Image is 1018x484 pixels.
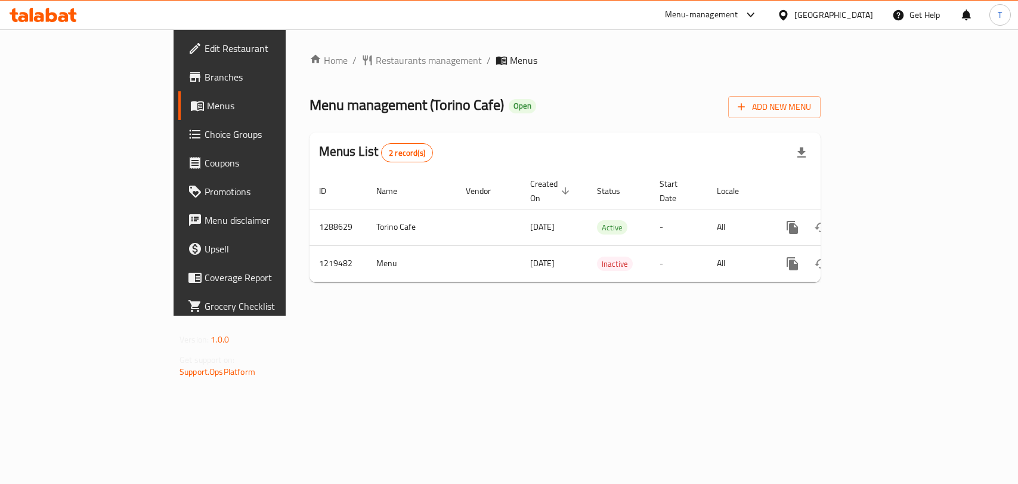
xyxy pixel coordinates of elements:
span: Open [509,101,536,111]
div: Inactive [597,257,633,271]
span: Menus [510,53,537,67]
span: Restaurants management [376,53,482,67]
a: Menu disclaimer [178,206,344,235]
span: Get support on: [180,352,234,368]
span: Promotions [205,184,334,199]
a: Coupons [178,149,344,177]
span: Menus [207,98,334,113]
div: Open [509,99,536,113]
span: Branches [205,70,334,84]
span: Version: [180,332,209,347]
span: Status [597,184,636,198]
span: Active [597,221,627,235]
span: [DATE] [530,255,555,271]
td: All [707,245,769,282]
li: / [352,53,357,67]
td: - [650,209,707,245]
a: Coverage Report [178,263,344,292]
span: Edit Restaurant [205,41,334,56]
td: Menu [367,245,456,282]
span: Locale [717,184,754,198]
td: - [650,245,707,282]
td: All [707,209,769,245]
div: Active [597,220,627,235]
th: Actions [769,173,902,209]
h2: Menus List [319,143,433,162]
span: Menu management ( Torino Cafe ) [310,91,504,118]
button: more [778,249,807,278]
a: Promotions [178,177,344,206]
span: [DATE] [530,219,555,235]
span: Coverage Report [205,270,334,285]
a: Choice Groups [178,120,344,149]
button: Change Status [807,249,836,278]
a: Upsell [178,235,344,263]
button: Add New Menu [728,96,821,118]
div: Total records count [381,143,433,162]
div: [GEOGRAPHIC_DATA] [794,8,873,21]
td: Torino Cafe [367,209,456,245]
span: Menu disclaimer [205,213,334,227]
div: Menu-management [665,8,738,22]
a: Menus [178,91,344,120]
div: Export file [787,138,816,167]
li: / [487,53,491,67]
nav: breadcrumb [310,53,821,67]
span: ID [319,184,342,198]
span: T [998,8,1002,21]
span: Upsell [205,242,334,256]
table: enhanced table [310,173,902,282]
span: 2 record(s) [382,147,432,159]
span: Vendor [466,184,506,198]
span: Inactive [597,257,633,271]
a: Branches [178,63,344,91]
button: more [778,213,807,242]
span: Choice Groups [205,127,334,141]
a: Edit Restaurant [178,34,344,63]
a: Grocery Checklist [178,292,344,320]
a: Support.OpsPlatform [180,364,255,380]
span: Start Date [660,177,693,205]
span: Created On [530,177,573,205]
span: Grocery Checklist [205,299,334,313]
span: Coupons [205,156,334,170]
a: Restaurants management [361,53,482,67]
span: Name [376,184,413,198]
span: Add New Menu [738,100,811,115]
button: Change Status [807,213,836,242]
span: 1.0.0 [211,332,229,347]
